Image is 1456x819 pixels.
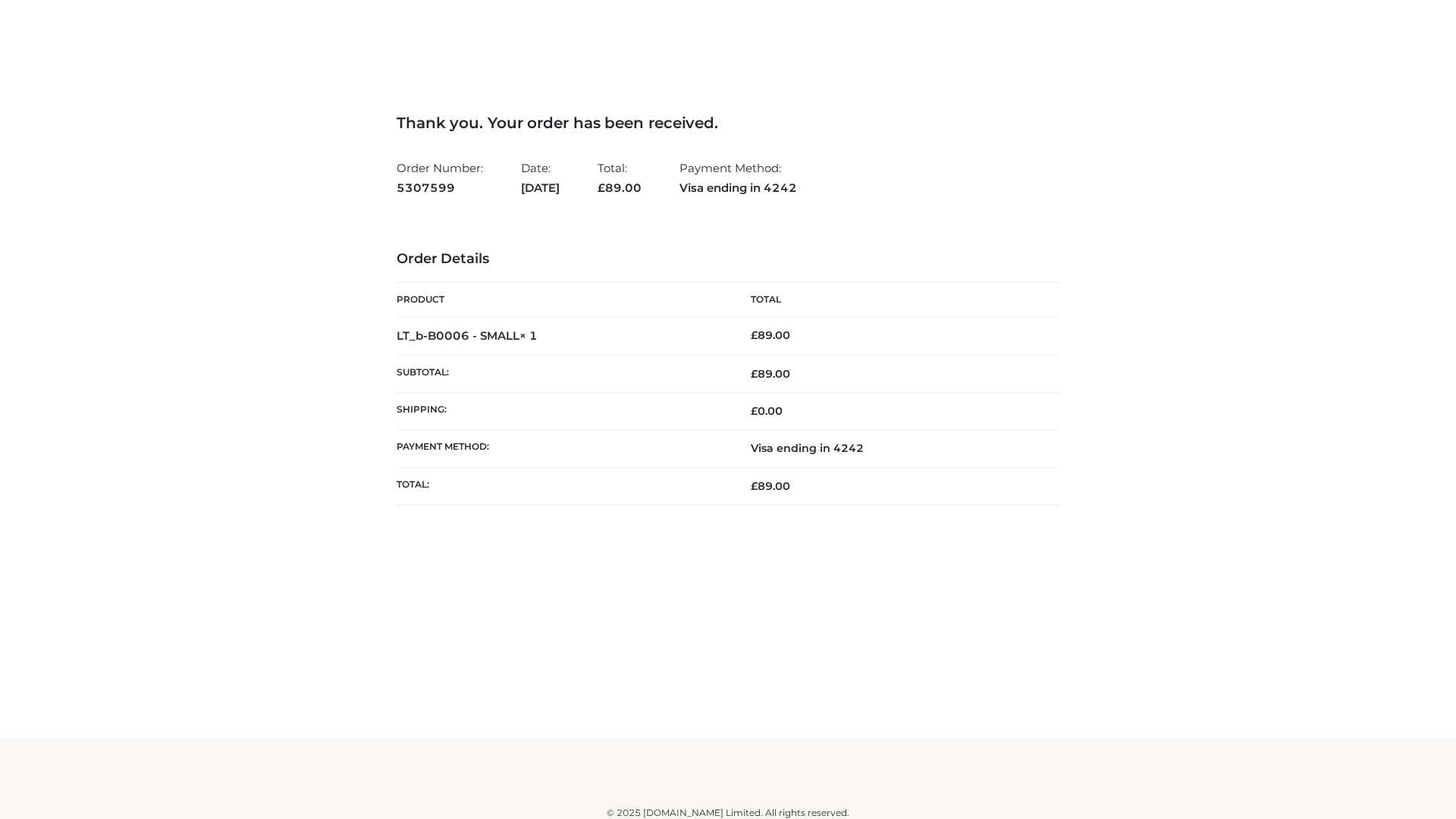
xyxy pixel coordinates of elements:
li: Order Number: [397,155,483,201]
strong: × 1 [519,328,538,343]
strong: [DATE] [521,178,560,198]
strong: 5307599 [397,178,483,198]
th: Total [728,283,1059,317]
span: 89.00 [598,180,642,195]
strong: LT_b-B0006 - SMALL [397,328,538,343]
span: £ [751,328,758,342]
th: Subtotal: [397,355,728,392]
bdi: 0.00 [751,404,783,418]
span: £ [598,180,605,195]
th: Product [397,283,728,317]
span: 89.00 [751,479,790,493]
li: Total: [598,155,642,201]
li: Date: [521,155,560,201]
span: £ [751,479,758,493]
th: Total: [397,467,728,504]
th: Payment method: [397,430,728,467]
bdi: 89.00 [751,328,790,342]
span: £ [751,404,758,418]
h3: Order Details [397,251,1059,268]
li: Payment Method: [679,155,797,201]
span: £ [751,367,758,381]
th: Shipping: [397,393,728,430]
td: Visa ending in 4242 [728,430,1059,467]
strong: Visa ending in 4242 [679,178,797,198]
span: 89.00 [751,367,790,381]
h3: Thank you. Your order has been received. [397,114,1059,132]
